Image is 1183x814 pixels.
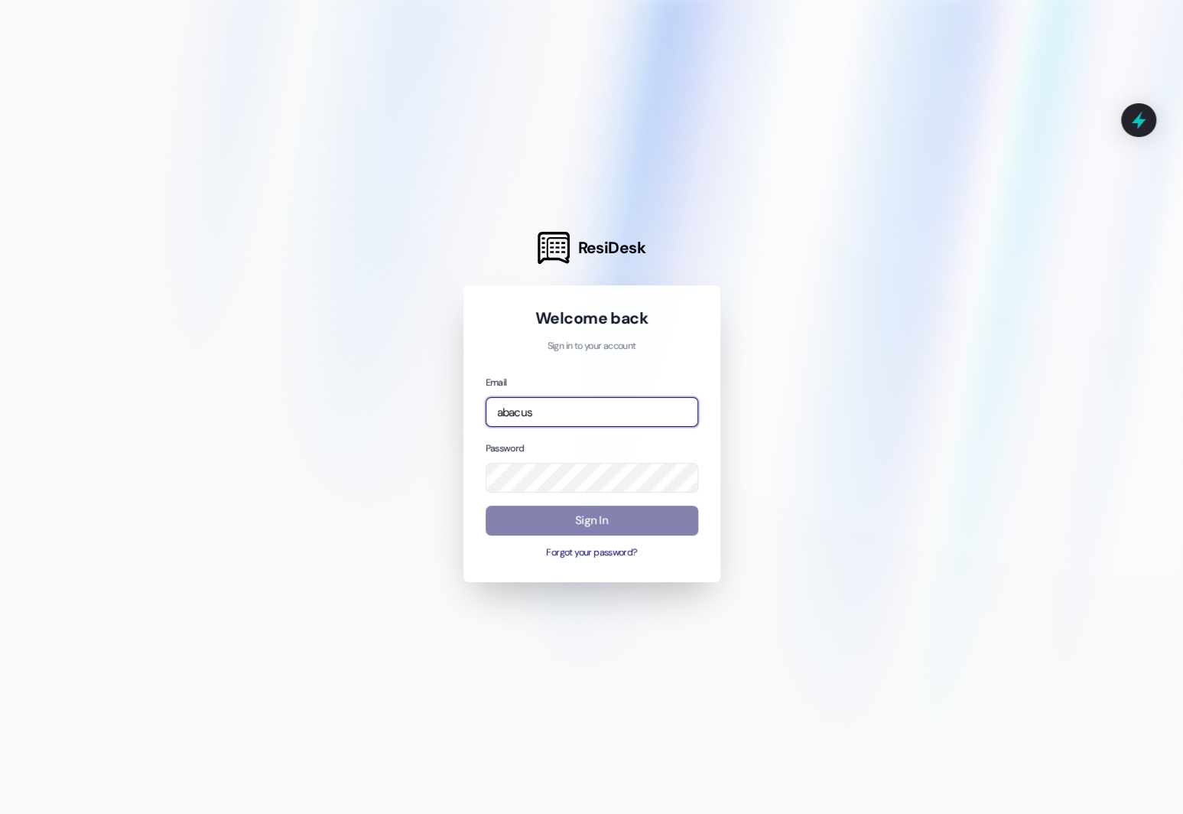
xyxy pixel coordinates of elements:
[486,376,507,389] label: Email
[486,546,698,560] button: Forgot your password?
[486,340,698,353] p: Sign in to your account
[486,397,698,427] input: name@example.com
[486,308,698,329] h1: Welcome back
[538,232,570,264] img: ResiDesk Logo
[577,237,645,259] span: ResiDesk
[486,506,698,536] button: Sign In
[486,442,525,454] label: Password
